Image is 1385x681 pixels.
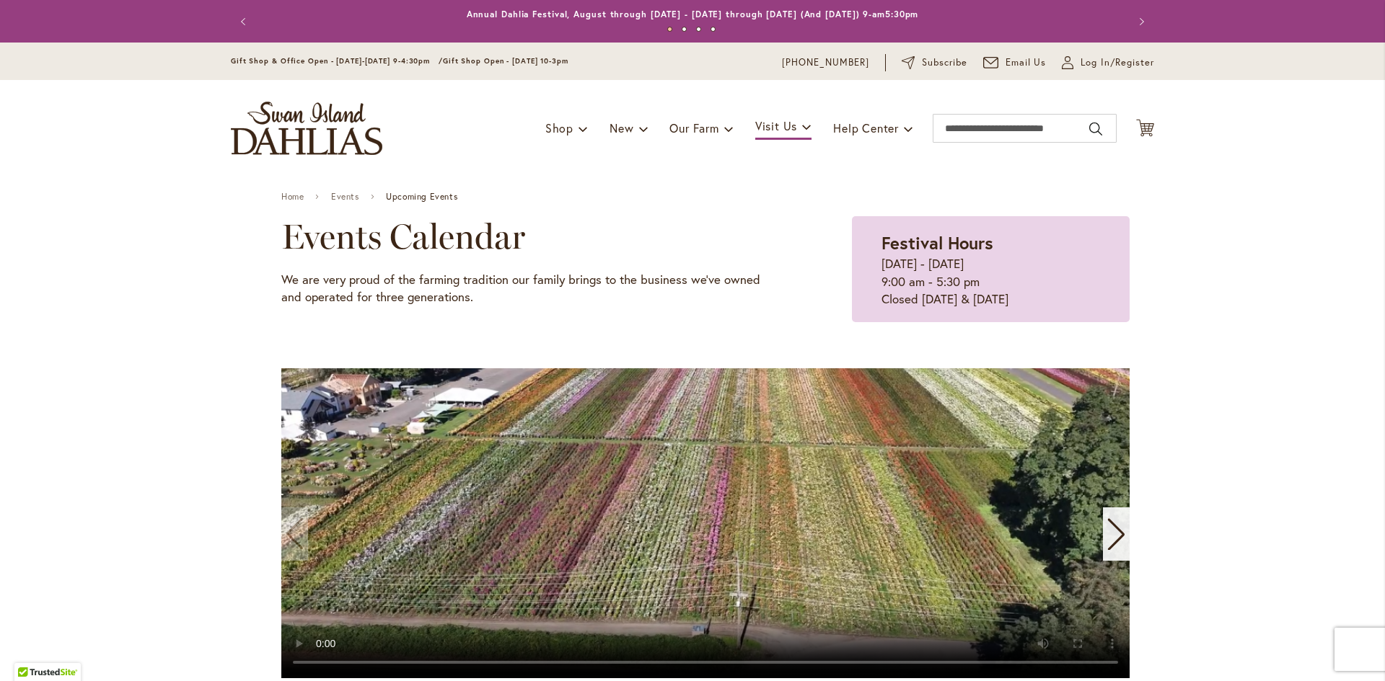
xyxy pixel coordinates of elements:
[881,231,993,254] strong: Festival Hours
[545,120,573,135] span: Shop
[281,368,1130,678] swiper-slide: 1 / 11
[682,27,687,32] button: 2 of 4
[1081,55,1154,70] span: Log In/Register
[669,120,718,135] span: Our Farm
[711,27,716,32] button: 4 of 4
[610,120,633,135] span: New
[331,192,359,202] a: Events
[696,27,701,32] button: 3 of 4
[922,55,967,70] span: Subscribe
[902,55,967,70] a: Subscribe
[1125,7,1154,36] button: Next
[281,192,304,202] a: Home
[11,630,51,670] iframe: Launch Accessibility Center
[281,216,780,257] h2: Events Calendar
[881,255,1100,308] p: [DATE] - [DATE] 9:00 am - 5:30 pm Closed [DATE] & [DATE]
[231,7,260,36] button: Previous
[231,102,382,155] a: store logo
[467,9,919,19] a: Annual Dahlia Festival, August through [DATE] - [DATE] through [DATE] (And [DATE]) 9-am5:30pm
[667,27,672,32] button: 1 of 4
[386,192,457,202] span: Upcoming Events
[1062,55,1154,70] a: Log In/Register
[782,55,869,70] a: [PHONE_NUMBER]
[281,271,780,306] p: We are very proud of the farming tradition our family brings to the business we've owned and oper...
[755,118,797,133] span: Visit Us
[1006,55,1047,70] span: Email Us
[443,56,568,66] span: Gift Shop Open - [DATE] 10-3pm
[833,120,899,135] span: Help Center
[983,55,1047,70] a: Email Us
[231,56,443,66] span: Gift Shop & Office Open - [DATE]-[DATE] 9-4:30pm /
